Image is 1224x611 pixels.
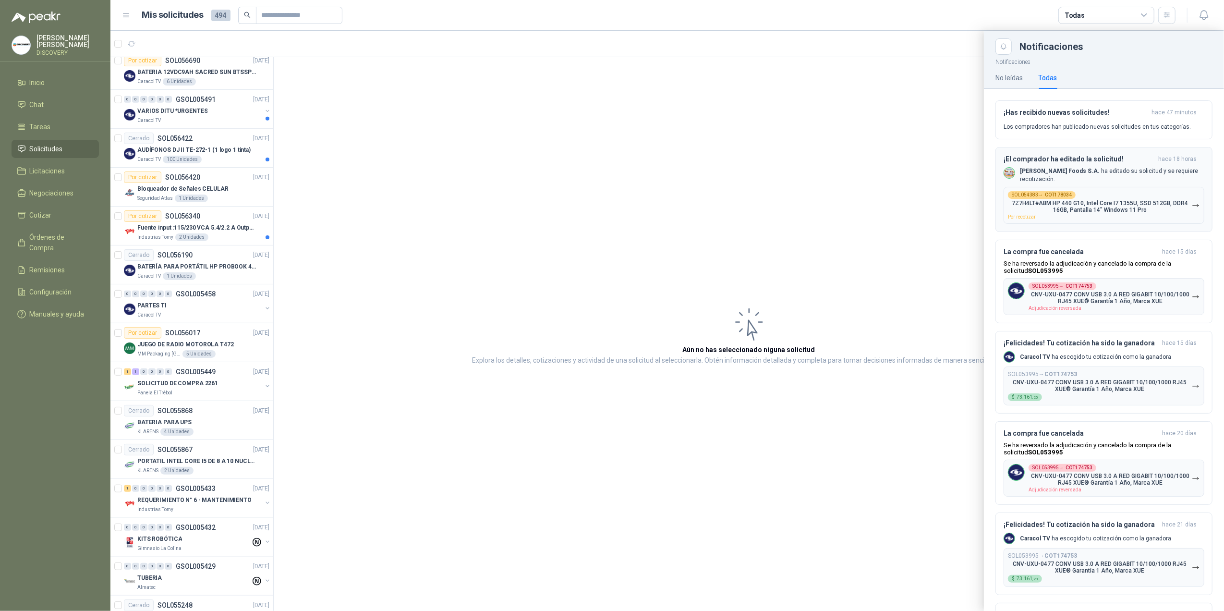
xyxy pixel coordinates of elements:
img: Company Logo [1004,168,1015,178]
b: Caracol TV [1020,354,1050,360]
a: Remisiones [12,261,99,279]
span: Remisiones [30,265,65,275]
p: CNV-UXU-0477 CONV USB 3.0 A RED GIGABIT 10/100/1000 RJ45 XUE® Garantía 1 Año, Marca XUE [1008,379,1192,392]
a: Manuales y ayuda [12,305,99,323]
h3: La compra fue cancelada [1004,429,1158,438]
span: hace 20 días [1162,429,1197,438]
b: COT174753 [1066,465,1092,470]
button: Company LogoSOL053995→COT174753CNV-UXU-0477 CONV USB 3.0 A RED GIGABIT 10/100/1000 RJ45 XUE® Gara... [1004,460,1204,497]
h3: ¡El comprador ha editado la solicitud! [1004,155,1154,163]
span: Chat [30,99,44,110]
b: Caracol TV [1020,535,1050,542]
h3: La compra fue cancelada [1004,248,1158,256]
b: SOL053995 [1028,449,1063,456]
a: Cotizar [12,206,99,224]
span: 494 [211,10,230,21]
b: SOL053995 [1028,267,1063,274]
div: No leídas [995,73,1023,83]
button: ¡Felicidades! Tu cotización ha sido la ganadorahace 21 días Company LogoCaracol TV ha escogido tu... [995,513,1212,595]
span: Adjudicación reversada [1029,305,1081,311]
span: Licitaciones [30,166,65,176]
span: hace 15 días [1162,248,1197,256]
span: hace 21 días [1162,521,1197,529]
div: Todas [1065,10,1085,21]
span: Cotizar [30,210,52,220]
button: Close [995,38,1012,55]
span: Solicitudes [30,144,63,154]
button: SOL053995→COT174753CNV-UXU-0477 CONV USB 3.0 A RED GIGABIT 10/100/1000 RJ45 XUE® Garantía 1 Año, ... [1004,367,1204,405]
button: ¡Has recibido nuevas solicitudes!hace 47 minutos Los compradores han publicado nuevas solicitudes... [995,100,1212,139]
span: 73.161 [1017,395,1038,400]
h3: ¡Felicidades! Tu cotización ha sido la ganadora [1004,521,1158,529]
span: ,20 [1032,577,1038,581]
b: COT174753 [1044,371,1077,378]
img: Company Logo [12,36,30,54]
p: Los compradores han publicado nuevas solicitudes en tus categorías. [1004,122,1191,131]
button: SOL053995→COT174753CNV-UXU-0477 CONV USB 3.0 A RED GIGABIT 10/100/1000 RJ45 XUE® Garantía 1 Año, ... [1004,548,1204,587]
span: ,20 [1032,395,1038,400]
p: ha escogido tu cotización como la ganadora [1020,535,1171,543]
img: Company Logo [1008,464,1024,480]
span: hace 47 minutos [1151,109,1197,117]
h1: Mis solicitudes [142,8,204,22]
p: SOL053995 → [1008,371,1077,378]
a: Chat [12,96,99,114]
button: SOL054383→COT1780347Z7H4LT#ABM HP 440 G10, Intel Core I7 1355U, SSD 512GB, DDR4 16GB, Pantalla 14... [1004,187,1204,224]
button: ¡Felicidades! Tu cotización ha sido la ganadorahace 15 días Company LogoCaracol TV ha escogido tu... [995,331,1212,414]
span: Inicio [30,77,45,88]
div: SOL053995 → [1029,282,1096,290]
a: Negociaciones [12,184,99,202]
span: 73.161 [1017,576,1038,581]
span: Por recotizar [1008,214,1036,220]
span: Configuración [30,287,72,297]
p: Se ha reversado la adjudicación y cancelado la compra de la solicitud [1004,441,1204,456]
p: 7Z7H4LT#ABM HP 440 G10, Intel Core I7 1355U, SSD 512GB, DDR4 16GB, Pantalla 14" Windows 11 Pro [1008,200,1192,213]
img: Company Logo [1004,533,1015,544]
p: DISCOVERY [36,50,99,56]
span: Tareas [30,122,51,132]
img: Company Logo [1004,352,1015,362]
h3: ¡Has recibido nuevas solicitudes! [1004,109,1148,117]
img: Logo peakr [12,12,61,23]
span: hace 18 horas [1158,155,1197,163]
div: SOL054383 → [1008,191,1076,199]
div: Todas [1038,73,1057,83]
div: SOL053995 → [1029,464,1096,472]
button: Company LogoSOL053995→COT174753CNV-UXU-0477 CONV USB 3.0 A RED GIGABIT 10/100/1000 RJ45 XUE® Gara... [1004,278,1204,315]
div: $ [1008,393,1042,401]
b: COT178034 [1045,193,1072,197]
a: Inicio [12,73,99,92]
img: Company Logo [1008,283,1024,299]
b: [PERSON_NAME] Foods S.A. [1020,168,1100,174]
a: Configuración [12,283,99,301]
span: Órdenes de Compra [30,232,90,253]
span: hace 15 días [1162,339,1197,347]
p: ha escogido tu cotización como la ganadora [1020,353,1171,361]
p: Notificaciones [984,55,1224,67]
a: Tareas [12,118,99,136]
button: La compra fue canceladahace 20 días Se ha reversado la adjudicación y cancelado la compra de la s... [995,421,1212,505]
a: Solicitudes [12,140,99,158]
a: Órdenes de Compra [12,228,99,257]
button: ¡El comprador ha editado la solicitud!hace 18 horas Company Logo[PERSON_NAME] Foods S.A. ha edita... [995,147,1212,232]
div: Notificaciones [1019,42,1212,51]
div: $ [1008,575,1042,583]
p: [PERSON_NAME] [PERSON_NAME] [36,35,99,48]
a: Licitaciones [12,162,99,180]
p: CNV-UXU-0477 CONV USB 3.0 A RED GIGABIT 10/100/1000 RJ45 XUE® Garantía 1 Año, Marca XUE [1029,291,1192,305]
b: COT174753 [1044,552,1077,559]
button: La compra fue canceladahace 15 días Se ha reversado la adjudicación y cancelado la compra de la s... [995,240,1212,323]
p: Se ha reversado la adjudicación y cancelado la compra de la solicitud [1004,260,1204,274]
span: search [244,12,251,18]
p: CNV-UXU-0477 CONV USB 3.0 A RED GIGABIT 10/100/1000 RJ45 XUE® Garantía 1 Año, Marca XUE [1008,561,1192,574]
span: Negociaciones [30,188,74,198]
span: Adjudicación reversada [1029,487,1081,492]
p: CNV-UXU-0477 CONV USB 3.0 A RED GIGABIT 10/100/1000 RJ45 XUE® Garantía 1 Año, Marca XUE [1029,473,1192,486]
b: COT174753 [1066,284,1092,289]
p: ha editado su solicitud y se requiere recotización. [1020,167,1204,183]
p: SOL053995 → [1008,552,1077,560]
h3: ¡Felicidades! Tu cotización ha sido la ganadora [1004,339,1158,347]
span: Manuales y ayuda [30,309,85,319]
